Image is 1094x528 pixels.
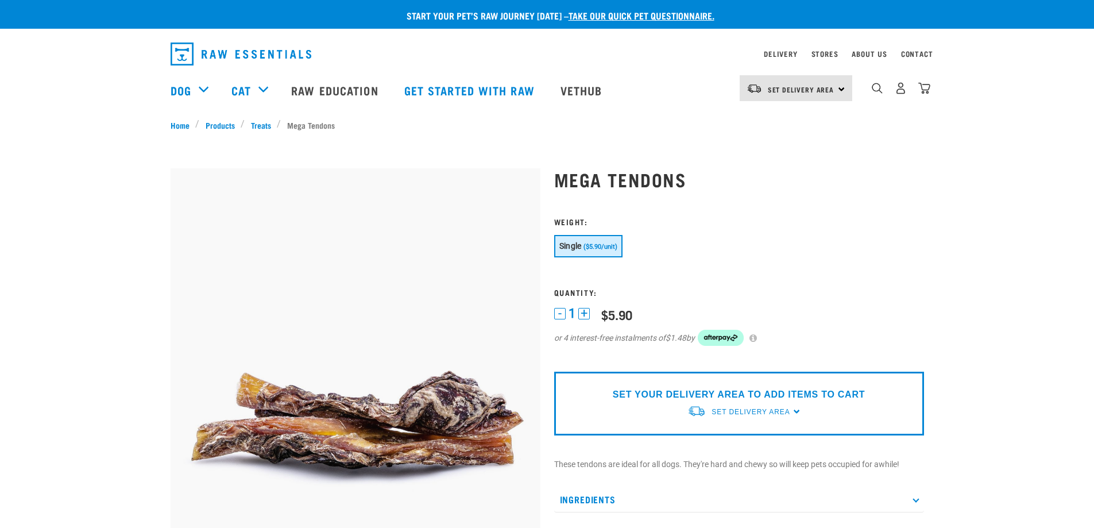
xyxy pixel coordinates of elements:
a: Vethub [549,67,617,113]
span: Single [559,241,582,250]
a: Treats [245,119,277,131]
nav: dropdown navigation [161,38,933,70]
button: + [578,308,590,319]
img: home-icon-1@2x.png [872,83,883,94]
span: 1 [569,307,575,319]
a: Products [199,119,241,131]
a: Contact [901,52,933,56]
a: Home [171,119,196,131]
img: van-moving.png [747,83,762,94]
span: ($5.90/unit) [583,243,617,250]
nav: breadcrumbs [171,119,924,131]
img: van-moving.png [687,405,706,417]
h1: Mega Tendons [554,169,924,190]
h3: Weight: [554,217,924,226]
a: Dog [171,82,191,99]
img: Raw Essentials Logo [171,43,311,65]
span: Set Delivery Area [768,87,834,91]
span: Set Delivery Area [712,408,790,416]
p: These tendons are ideal for all dogs. They're hard and chewy so will keep pets occupied for awhile! [554,458,924,471]
a: take our quick pet questionnaire. [569,13,714,18]
a: Raw Education [280,67,392,113]
img: home-icon@2x.png [918,82,930,94]
button: Single ($5.90/unit) [554,235,623,257]
a: Delivery [764,52,797,56]
img: Afterpay [698,330,744,346]
a: Stores [811,52,838,56]
p: SET YOUR DELIVERY AREA TO ADD ITEMS TO CART [613,388,865,402]
div: $5.90 [601,307,632,322]
button: - [554,308,566,319]
a: About Us [852,52,887,56]
h3: Quantity: [554,288,924,296]
p: Ingredients [554,487,924,512]
a: Cat [231,82,251,99]
span: $1.48 [666,332,686,344]
img: user.png [895,82,907,94]
a: Get started with Raw [393,67,549,113]
div: or 4 interest-free instalments of by [554,330,924,346]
